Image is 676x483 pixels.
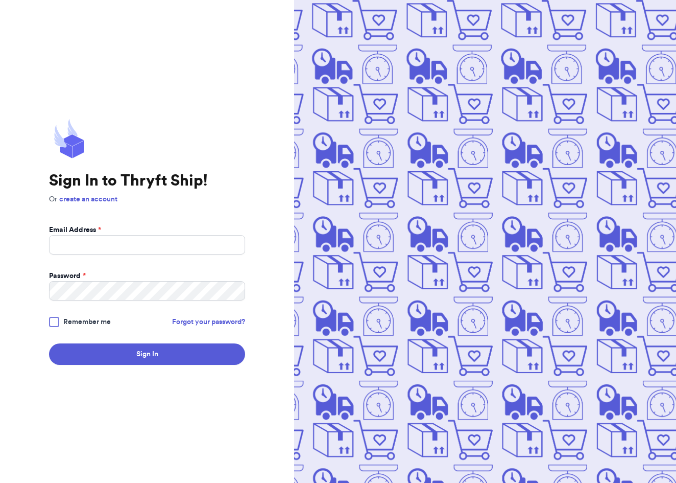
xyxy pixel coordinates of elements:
[49,343,245,365] button: Sign In
[49,194,245,204] p: Or
[172,317,245,327] a: Forgot your password?
[49,271,86,281] label: Password
[49,225,101,235] label: Email Address
[63,317,111,327] span: Remember me
[59,196,117,203] a: create an account
[49,172,245,190] h1: Sign In to Thryft Ship!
